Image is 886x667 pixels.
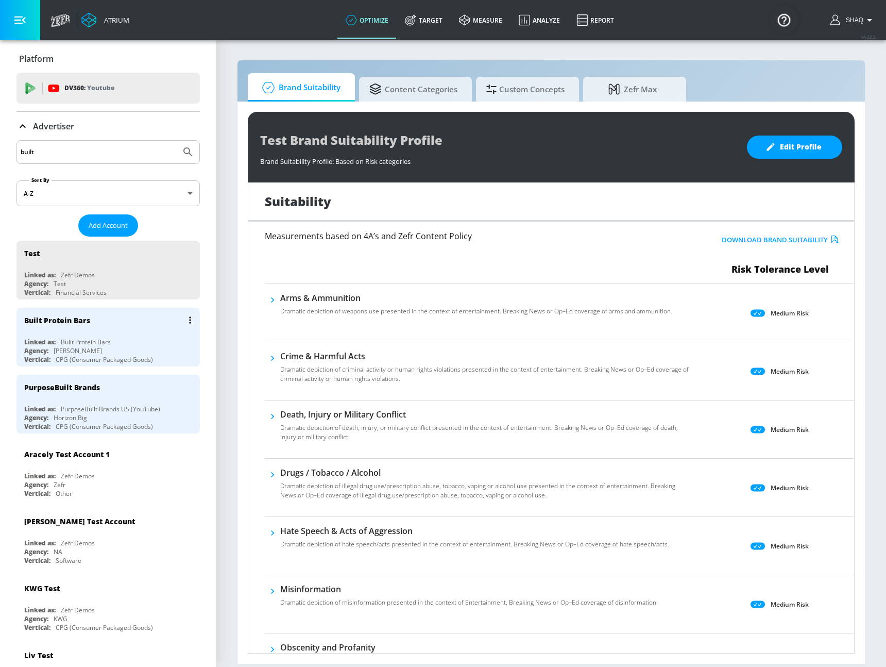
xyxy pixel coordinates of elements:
[54,480,65,489] div: Zefr
[24,516,135,526] div: [PERSON_NAME] Test Account
[280,583,658,595] h6: Misinformation
[16,509,200,568] div: [PERSON_NAME] Test AccountLinked as:Zefr DemosAgency:NAVertical:Software
[29,177,52,184] label: Sort By
[56,556,81,565] div: Software
[24,614,48,623] div: Agency:
[56,489,72,498] div: Other
[593,77,672,102] span: Zefr Max
[24,606,56,614] div: Linked as:
[24,271,56,279] div: Linked as:
[24,405,56,413] div: Linked as:
[61,405,160,413] div: PurposeBuilt Brands US (YouTube)
[771,366,809,377] p: Medium Risk
[61,606,95,614] div: Zefr Demos
[81,12,129,28] a: Atrium
[78,214,138,237] button: Add Account
[731,263,829,275] span: Risk Tolerance Level
[61,539,95,547] div: Zefr Demos
[842,16,863,24] span: login as: shaquille.huang@zefr.com
[24,651,53,660] div: Liv Test
[24,355,50,364] div: Vertical:
[280,481,691,500] p: Dramatic depiction of illegal drug use/prescription abuse, tobacco, vaping or alcohol use present...
[33,121,74,132] p: Advertiser
[280,409,691,448] div: Death, Injury or Military ConflictDramatic depiction of death, injury, or military conflict prese...
[54,547,62,556] div: NA
[16,308,200,366] div: Built Protein BarsLinked as:Built Protein BarsAgency:[PERSON_NAME]Vertical:CPG (Consumer Packaged...
[16,73,200,104] div: DV360: Youtube
[64,82,114,94] p: DV360:
[16,375,200,433] div: PurposeBuilt BrandsLinked as:PurposeBuilt Brands US (YouTube)Agency:Horizon BigVertical:CPG (Cons...
[719,232,841,248] button: Download Brand Suitability
[24,539,56,547] div: Linked as:
[87,82,114,93] p: Youtube
[747,136,842,159] button: Edit Profile
[24,449,110,459] div: Aracely Test Account 1
[24,288,50,297] div: Vertical:
[280,292,672,304] h6: Arms & Ammunition
[771,599,809,610] p: Medium Risk
[280,292,672,322] div: Arms & AmmunitionDramatic depiction of weapons use presented in the context of entertainment. Bre...
[54,279,66,288] div: Test
[24,472,56,480] div: Linked as:
[61,271,95,279] div: Zefr Demos
[16,442,200,501] div: Aracely Test Account 1Linked as:Zefr DemosAgency:ZefrVertical:Other
[24,346,48,355] div: Agency:
[280,307,672,316] p: Dramatic depiction of weapons use presented in the context of entertainment. Breaking News or Op–...
[61,472,95,480] div: Zefr Demos
[89,220,128,231] span: Add Account
[861,34,876,40] span: v 4.22.2
[24,279,48,288] div: Agency:
[770,5,798,34] button: Open Resource Center
[56,623,153,632] div: CPG (Consumer Packaged Goods)
[19,53,54,64] p: Platform
[177,141,199,163] button: Submit Search
[54,614,67,623] div: KWG
[771,541,809,552] p: Medium Risk
[16,241,200,299] div: TestLinked as:Zefr DemosAgency:TestVertical:Financial Services
[451,2,510,39] a: measure
[260,152,737,166] div: Brand Suitability Profile: Based on Risk categories
[24,623,50,632] div: Vertical:
[54,346,102,355] div: [PERSON_NAME]
[16,180,200,206] div: A-Z
[337,2,397,39] a: optimize
[265,232,658,240] h6: Measurements based on 4A’s and Zefr Content Policy
[280,409,691,420] h6: Death, Injury or Military Conflict
[771,482,809,493] p: Medium Risk
[24,248,40,258] div: Test
[24,583,60,593] div: KWG Test
[24,315,90,325] div: Built Protein Bars
[100,15,129,25] div: Atrium
[280,351,691,362] h6: Crime & Harmful Acts
[830,14,876,26] button: Shaq
[24,382,100,392] div: PurposeBuilt Brands
[16,112,200,141] div: Advertiser
[280,467,691,506] div: Drugs / Tobacco / AlcoholDramatic depiction of illegal drug use/prescription abuse, tobacco, vapi...
[16,576,200,635] div: KWG TestLinked as:Zefr DemosAgency:KWGVertical:CPG (Consumer Packaged Goods)
[56,422,153,431] div: CPG (Consumer Packaged Goods)
[280,642,691,653] h6: Obscenity and Profanity
[16,44,200,73] div: Platform
[280,365,691,383] p: Dramatic depiction of criminal activity or human rights violations presented in the context of en...
[280,467,691,478] h6: Drugs / Tobacco / Alcohol
[24,338,56,346] div: Linked as:
[56,288,107,297] div: Financial Services
[61,338,111,346] div: Built Protein Bars
[280,351,691,390] div: Crime & Harmful ActsDramatic depiction of criminal activity or human rights violations presented ...
[24,489,50,498] div: Vertical:
[768,141,822,154] span: Edit Profile
[510,2,568,39] a: Analyze
[24,556,50,565] div: Vertical:
[24,547,48,556] div: Agency:
[280,540,669,549] p: Dramatic depiction of hate speech/acts presented in the context of entertainment. Breaking News o...
[265,193,331,210] h1: Suitability
[54,413,87,422] div: Horizon Big
[258,75,340,100] span: Brand Suitability
[280,598,658,607] p: Dramatic depiction of misinformation presented in the context of Entertainment, Breaking News or ...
